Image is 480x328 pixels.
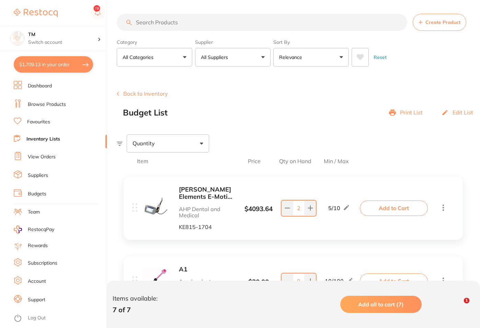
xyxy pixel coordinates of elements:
div: $ 4093.64 [236,205,282,213]
span: 1 [464,298,469,303]
a: Rewards [28,242,48,249]
a: Account [28,278,46,285]
div: 10 / 100 [325,277,353,285]
span: Add all to cart (7) [358,301,404,308]
span: Qty on Hand [278,158,313,164]
a: Restocq Logo [14,5,58,21]
span: RestocqPay [28,226,54,233]
a: Team [28,209,40,216]
img: RestocqPay [14,226,22,233]
span: Item [137,158,231,164]
button: All Suppliers [195,48,271,66]
p: Edit List [453,109,473,116]
span: Create Product [425,20,460,25]
label: Supplier [195,39,271,45]
button: Add to Cart [360,274,428,289]
p: Items available: [113,295,158,302]
h4: TM [28,31,98,38]
a: View Orders [28,154,56,160]
img: Restocq Logo [14,9,58,17]
img: MTIxLWpwZw [144,268,168,292]
p: Relevance [279,54,305,61]
p: All Suppliers [201,54,231,61]
button: [PERSON_NAME] Elements E-Motion Endodontic Motor [179,186,236,200]
h2: Budget List [123,108,168,118]
img: LTEzNjIxNw [144,195,168,219]
a: Suppliers [28,172,48,179]
button: Add to Cart [360,201,428,216]
a: Subscriptions [28,260,57,267]
a: Favourites [27,119,50,125]
span: Quantity [133,140,155,146]
p: Print List [400,109,423,116]
iframe: Intercom live chat [450,298,466,314]
label: Sort By [273,39,349,45]
button: A1 [179,266,236,273]
a: Browse Products [28,101,66,108]
div: 5 / 10 [328,204,350,212]
button: Back to Inventory [117,90,168,97]
p: AHP Dental and Medical [179,206,236,219]
p: 7 of 7 [113,306,158,314]
button: Create Product [413,14,466,31]
a: Budgets [28,191,46,197]
button: Log Out [14,313,105,324]
label: Category [117,39,192,45]
p: Amalgadent [179,278,236,284]
img: TM [11,32,24,45]
button: Add all to cart (7) [340,296,422,313]
input: Search Products [117,14,407,31]
div: A1 Amalgadent MAT03-541 $30.00 10/100Add to Cart [124,256,463,306]
button: All Categories [117,48,192,66]
span: Price [231,158,278,164]
button: Relevance [273,48,349,66]
button: $1,709.13 in your order [14,56,93,73]
div: $ 30.00 [236,278,282,286]
div: [PERSON_NAME] Elements E-Motion Endodontic Motor AHP Dental and Medical KE815-1704 $4093.64 5/10A... [124,177,463,240]
span: Min / Max [313,158,360,164]
p: KE815-1704 [179,224,236,230]
p: Switch account [28,39,98,46]
a: Log Out [28,315,46,321]
a: Inventory Lists [26,136,60,143]
p: All Categories [123,54,156,61]
a: RestocqPay [14,226,54,233]
a: Support [28,296,45,303]
button: Reset [372,48,389,66]
a: Dashboard [28,83,52,89]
